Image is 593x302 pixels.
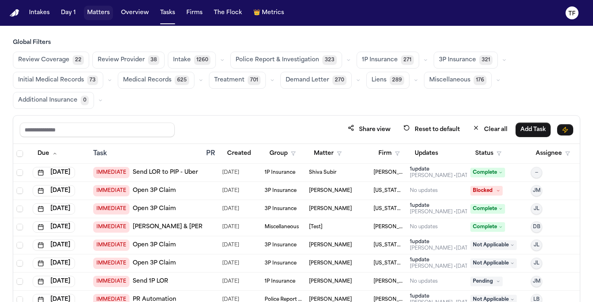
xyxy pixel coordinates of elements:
span: 3P Insurance [439,56,476,64]
button: Intakes [26,6,53,20]
span: 625 [175,75,189,85]
span: Treatment [214,76,244,84]
a: Home [10,9,19,17]
span: Additional Insurance [18,96,77,104]
span: Police Report & Investigation [236,56,319,64]
span: 271 [401,55,414,65]
img: Finch Logo [10,9,19,17]
span: 701 [248,75,261,85]
span: Review Coverage [18,56,69,64]
button: Add Task [516,123,551,137]
span: 0 [81,96,89,105]
span: Medical Records [123,76,171,84]
button: Review Provider38 [92,52,165,69]
span: Liens [372,76,386,84]
span: Intake [173,56,191,64]
span: Initial Medical Records [18,76,84,84]
button: Additional Insurance0 [13,92,94,109]
button: Miscellaneous176 [424,72,492,89]
span: 321 [479,55,493,65]
button: Police Report & Investigation323 [230,52,342,69]
button: 1P Insurance271 [357,52,419,69]
button: crownMetrics [250,6,287,20]
span: 176 [474,75,487,85]
button: 3P Insurance321 [434,52,498,69]
span: 270 [332,75,347,85]
button: Liens289 [366,72,409,89]
span: 1260 [194,55,211,65]
button: Matters [84,6,113,20]
button: Day 1 [58,6,79,20]
span: Review Provider [98,56,145,64]
button: Overview [118,6,152,20]
button: Reset to default [399,122,465,137]
button: Treatment701 [209,72,266,89]
span: 289 [390,75,404,85]
h3: Global Filters [13,39,580,47]
button: Share view [343,122,395,137]
span: Demand Letter [286,76,329,84]
span: Miscellaneous [429,76,470,84]
button: Review Coverage22 [13,52,89,69]
button: Demand Letter270 [280,72,352,89]
button: Clear all [468,122,512,137]
span: 38 [148,55,159,65]
button: Tasks [157,6,178,20]
span: 323 [322,55,337,65]
button: Initial Medical Records73 [13,72,103,89]
button: Intake1260 [168,52,216,69]
span: 22 [73,55,84,65]
button: The Flock [211,6,245,20]
button: Immediate Task [557,124,573,135]
button: Firms [183,6,206,20]
span: 73 [87,75,98,85]
button: Medical Records625 [118,72,194,89]
span: 1P Insurance [362,56,398,64]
